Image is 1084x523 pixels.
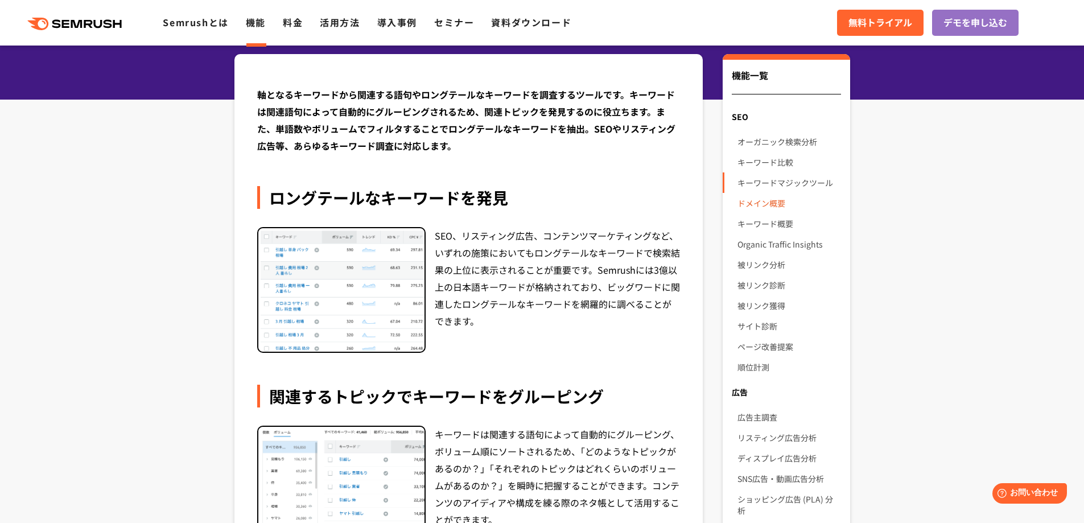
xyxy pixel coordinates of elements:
[723,106,850,127] div: SEO
[737,427,840,448] a: リスティング広告分析
[723,382,850,402] div: 広告
[737,193,840,213] a: ドメイン概要
[491,15,571,29] a: 資料ダウンロード
[257,186,681,209] div: ロングテールなキーワードを発見
[932,10,1019,36] a: デモを申し込む
[283,15,303,29] a: 料金
[435,227,681,353] div: SEO、リスティング広告、コンテンツマーケティングなど、いずれの施策においてもロングテールなキーワードで検索結果の上位に表示されることが重要です。Semrushには3億以上の日本語キーワードが格...
[737,407,840,427] a: 広告主調査
[737,234,840,254] a: Organic Traffic Insights
[737,357,840,377] a: 順位計測
[737,172,840,193] a: キーワードマジックツール
[737,254,840,275] a: 被リンク分析
[737,448,840,468] a: ディスプレイ広告分析
[257,86,681,154] div: 軸となるキーワードから関連する語句やロングテールなキーワードを調査するツールです。キーワードは関連語句によって自動的にグルーピングされるため、関連トピックを発見するのに役立ちます。また、単語数や...
[737,316,840,336] a: サイト診断
[258,228,424,352] img: キーワードマジックツール ロングテールキーワード
[377,15,417,29] a: 導入事例
[163,15,228,29] a: Semrushとは
[737,468,840,489] a: SNS広告・動画広告分析
[737,213,840,234] a: キーワード概要
[257,385,681,407] div: 関連するトピックでキーワードをグルーピング
[737,489,840,521] a: ショッピング広告 (PLA) 分析
[320,15,360,29] a: 活用方法
[737,336,840,357] a: ページ改善提案
[837,10,924,36] a: 無料トライアル
[848,15,912,30] span: 無料トライアル
[737,152,840,172] a: キーワード比較
[737,275,840,295] a: 被リンク診断
[943,15,1007,30] span: デモを申し込む
[983,479,1071,510] iframe: Help widget launcher
[732,68,840,94] div: 機能一覧
[737,131,840,152] a: オーガニック検索分析
[246,15,266,29] a: 機能
[434,15,474,29] a: セミナー
[737,295,840,316] a: 被リンク獲得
